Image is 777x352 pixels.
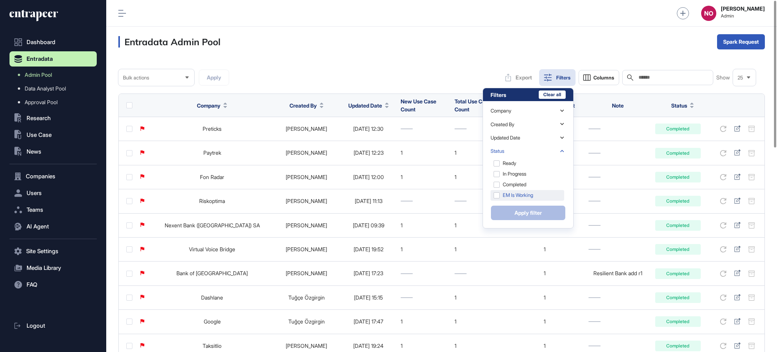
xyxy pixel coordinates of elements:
span: News [27,149,41,155]
div: Completed [655,292,701,303]
button: Research [9,111,97,126]
span: Site Settings [26,248,58,254]
div: 1 [508,270,581,276]
div: Status [491,148,504,154]
button: AI Agent [9,219,97,234]
a: [PERSON_NAME] [286,342,327,349]
div: Completed [655,148,701,159]
a: Tuğçe Özgirgin [288,318,325,325]
button: Status [671,101,694,109]
a: Bank of [GEOGRAPHIC_DATA] [176,270,248,276]
span: Approval Pool [25,99,58,105]
button: Teams [9,202,97,217]
div: [DATE] 19:52 [344,246,393,252]
span: Admin Pool [25,72,52,78]
a: Google [204,318,221,325]
div: 1 [455,319,501,325]
a: Fon Radar [200,174,224,180]
div: Company [491,108,511,114]
a: Logout [9,318,97,333]
button: Export [501,70,536,85]
h3: Entradata Admin Pool [118,36,220,48]
div: Completed [655,244,701,255]
span: Dashboard [27,39,55,45]
a: Dashlane [201,294,223,301]
a: [PERSON_NAME] [286,222,327,228]
div: 1 [455,343,501,349]
div: [DATE] 17:23 [344,270,393,276]
a: [PERSON_NAME] [286,174,327,180]
div: [DATE] 19:24 [344,343,393,349]
div: 1 [455,222,501,228]
span: 25 [738,75,743,81]
div: [DATE] 17:47 [344,319,393,325]
button: NO [701,6,716,21]
div: 1 [401,174,447,180]
div: [DATE] 12:23 [344,150,393,156]
div: 1 [455,246,501,252]
span: Bulk actions [123,75,149,81]
a: Data Analyst Pool [13,82,97,95]
div: 1 [508,319,581,325]
div: Filters [491,91,506,99]
button: Clear all [539,90,566,99]
a: [PERSON_NAME] [286,125,327,132]
span: Created By [289,101,317,109]
div: 1 [401,150,447,156]
div: 1 [401,246,447,252]
button: Filters [539,69,576,86]
button: Company [197,101,227,109]
button: Created By [289,101,324,109]
div: Completed [655,196,701,206]
span: AI Agent [27,224,49,230]
div: Updated Date [491,135,520,141]
span: Data Analyst Pool [25,86,66,92]
a: [PERSON_NAME] [286,270,327,276]
button: Users [9,186,97,201]
div: Completed [655,220,701,231]
span: Status [671,101,687,109]
span: Teams [27,207,43,213]
a: [PERSON_NAME] [286,149,327,156]
button: Use Case [9,127,97,143]
a: Nexent Bank ([GEOGRAPHIC_DATA]) SA [165,222,260,228]
span: Company [197,101,220,109]
button: Companies [9,169,97,184]
span: Total Use Case Count [455,98,491,113]
div: Resilient Bank add r1 [588,270,648,276]
div: 1 [508,343,581,349]
div: 1 [455,295,501,301]
span: Columns [593,75,614,81]
span: Users [27,190,42,196]
a: Riskoptima [199,198,225,204]
div: Completed [655,172,701,182]
div: Completed [655,341,701,351]
div: [DATE] 09:39 [344,222,393,228]
span: Entradata [27,56,53,62]
span: Logout [27,323,45,329]
span: Admin [721,13,765,19]
span: Companies [26,173,55,179]
button: Spark Request [717,34,765,49]
span: New Use Case Count [401,98,436,113]
div: 1 [455,174,501,180]
span: Research [27,115,51,121]
div: Filters [556,75,571,81]
div: Completed [655,268,701,279]
button: Media Library [9,260,97,276]
div: [DATE] 12:30 [344,126,393,132]
a: Tuğçe Özgirgin [288,294,325,301]
span: Updated Date [348,101,382,109]
span: Show [716,75,730,81]
button: Entradata [9,51,97,67]
div: 1 [401,222,447,228]
a: Paytrek [203,149,221,156]
span: FAQ [27,282,37,288]
div: 1 [508,246,581,252]
span: Note [612,102,624,109]
div: 1 [508,295,581,301]
a: Taksitlio [203,342,222,349]
div: 1 [455,150,501,156]
div: [DATE] 11:13 [344,198,393,204]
